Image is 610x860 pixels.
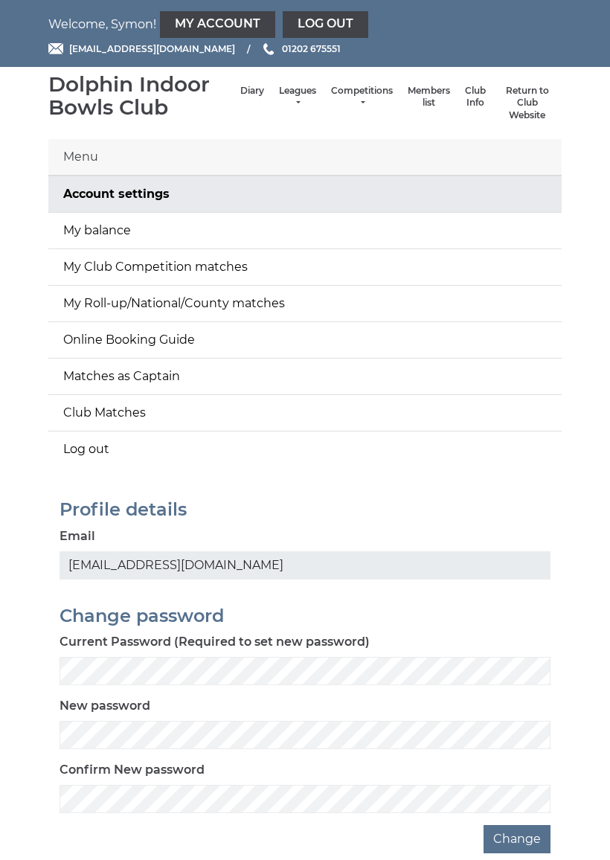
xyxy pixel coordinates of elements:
[48,176,562,212] a: Account settings
[48,43,63,54] img: Email
[465,85,486,109] a: Club Info
[240,85,264,97] a: Diary
[48,431,562,467] a: Log out
[283,11,368,38] a: Log out
[48,359,562,394] a: Matches as Captain
[501,85,554,122] a: Return to Club Website
[279,85,316,109] a: Leagues
[48,42,235,56] a: Email [EMAIL_ADDRESS][DOMAIN_NAME]
[48,139,562,176] div: Menu
[60,761,205,779] label: Confirm New password
[69,43,235,54] span: [EMAIL_ADDRESS][DOMAIN_NAME]
[331,85,393,109] a: Competitions
[48,249,562,285] a: My Club Competition matches
[48,73,233,119] div: Dolphin Indoor Bowls Club
[484,825,550,853] button: Change
[60,527,95,545] label: Email
[60,697,150,715] label: New password
[160,11,275,38] a: My Account
[48,11,562,38] nav: Welcome, Symon!
[48,395,562,431] a: Club Matches
[48,213,562,248] a: My balance
[263,43,274,55] img: Phone us
[408,85,450,109] a: Members list
[48,322,562,358] a: Online Booking Guide
[60,500,550,519] h2: Profile details
[60,606,550,626] h2: Change password
[48,286,562,321] a: My Roll-up/National/County matches
[282,43,341,54] span: 01202 675551
[261,42,341,56] a: Phone us 01202 675551
[60,633,370,651] label: Current Password (Required to set new password)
